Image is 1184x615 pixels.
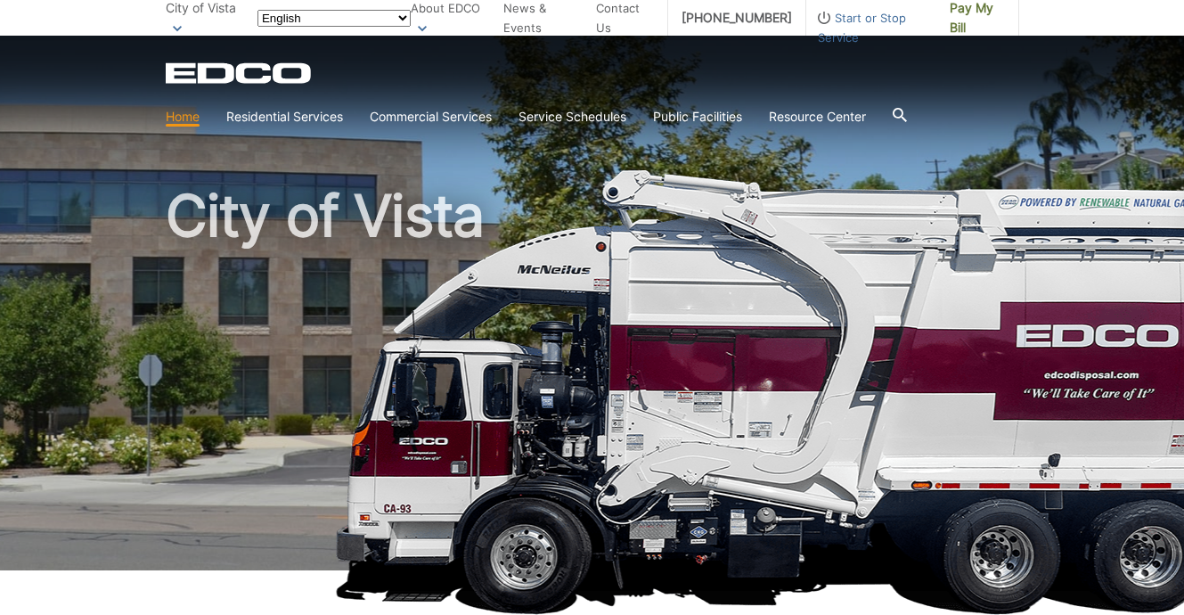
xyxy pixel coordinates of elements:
[257,10,411,27] select: Select a language
[166,187,1019,578] h1: City of Vista
[166,62,314,84] a: EDCD logo. Return to the homepage.
[166,107,200,127] a: Home
[519,107,626,127] a: Service Schedules
[769,107,866,127] a: Resource Center
[370,107,492,127] a: Commercial Services
[653,107,742,127] a: Public Facilities
[226,107,343,127] a: Residential Services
